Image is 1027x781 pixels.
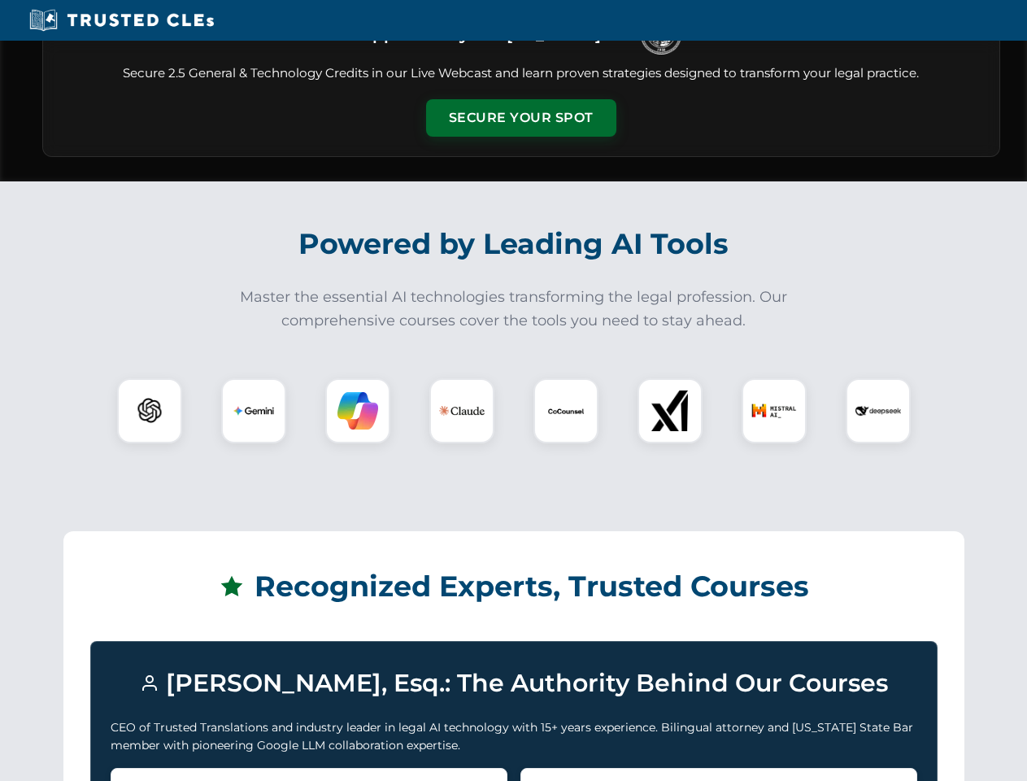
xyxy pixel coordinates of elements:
[742,378,807,443] div: Mistral AI
[233,390,274,431] img: Gemini Logo
[533,378,598,443] div: CoCounsel
[546,390,586,431] img: CoCounsel Logo
[117,378,182,443] div: ChatGPT
[24,8,219,33] img: Trusted CLEs
[846,378,911,443] div: DeepSeek
[439,388,485,434] img: Claude Logo
[111,661,917,705] h3: [PERSON_NAME], Esq.: The Authority Behind Our Courses
[325,378,390,443] div: Copilot
[229,286,799,333] p: Master the essential AI technologies transforming the legal profession. Our comprehensive courses...
[111,718,917,755] p: CEO of Trusted Translations and industry leader in legal AI technology with 15+ years experience....
[855,388,901,434] img: DeepSeek Logo
[337,390,378,431] img: Copilot Logo
[638,378,703,443] div: xAI
[650,390,690,431] img: xAI Logo
[429,378,494,443] div: Claude
[426,99,616,137] button: Secure Your Spot
[221,378,286,443] div: Gemini
[63,64,980,83] p: Secure 2.5 General & Technology Credits in our Live Webcast and learn proven strategies designed ...
[751,388,797,434] img: Mistral AI Logo
[63,216,964,273] h2: Powered by Leading AI Tools
[126,387,173,434] img: ChatGPT Logo
[90,558,938,615] h2: Recognized Experts, Trusted Courses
